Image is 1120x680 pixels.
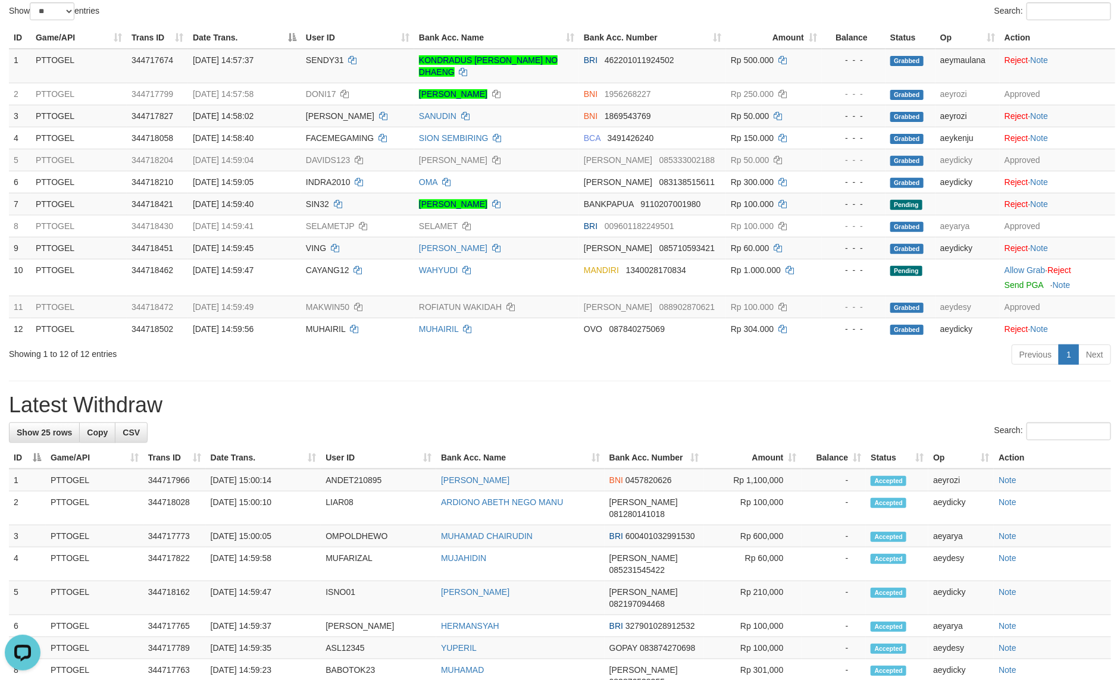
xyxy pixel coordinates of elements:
span: Rp 250.000 [731,89,774,99]
a: Note [1053,280,1071,290]
td: aeyrozi [928,469,994,491]
td: PTTOGEL [46,615,143,637]
span: Pending [890,200,922,210]
span: Copy 009601182249501 to clipboard [605,221,674,231]
div: - - - [827,110,881,122]
span: [DATE] 14:57:37 [193,55,254,65]
th: Status: activate to sort column ascending [866,447,928,469]
span: [PERSON_NAME] [306,111,374,121]
span: 344718421 [132,199,173,209]
span: VING [306,243,326,253]
span: BANKPAPUA [584,199,634,209]
td: - [802,469,866,491]
a: [PERSON_NAME] [419,243,487,253]
td: 8 [9,215,31,237]
span: [PERSON_NAME] [609,587,678,597]
a: Note [999,553,1016,563]
th: Date Trans.: activate to sort column ascending [206,447,321,469]
span: Grabbed [890,156,924,166]
td: PTTOGEL [31,171,127,193]
div: - - - [827,264,881,276]
td: 344717773 [143,525,206,547]
span: SELAMETJP [306,221,354,231]
span: [DATE] 14:58:02 [193,111,254,121]
span: Rp 100.000 [731,302,774,312]
a: CSV [115,422,148,443]
span: MANDIRI [584,265,619,275]
a: YUPERIL [441,643,477,653]
span: Grabbed [890,178,924,188]
td: PTTOGEL [31,215,127,237]
span: [PERSON_NAME] [584,302,652,312]
td: PTTOGEL [31,105,127,127]
a: MUHAIRIL [419,324,458,334]
span: Copy 085710593421 to clipboard [659,243,715,253]
span: · [1005,265,1047,275]
td: PTTOGEL [31,296,127,318]
td: aeydicky [936,237,1000,259]
td: OMPOLDHEWO [321,525,436,547]
label: Search: [994,2,1111,20]
span: Grabbed [890,112,924,122]
span: [DATE] 14:57:58 [193,89,254,99]
a: Reject [1005,55,1028,65]
a: Note [1031,243,1049,253]
td: · [1000,237,1115,259]
td: PTTOGEL [31,127,127,149]
span: CAYANG12 [306,265,349,275]
td: 12 [9,318,31,340]
div: - - - [827,176,881,188]
span: Copy 083138515611 to clipboard [659,177,715,187]
td: ISNO01 [321,581,436,615]
a: [PERSON_NAME] [419,199,487,209]
td: [DATE] 14:59:58 [206,547,321,581]
span: Copy 600401032991530 to clipboard [625,531,695,541]
td: 3 [9,105,31,127]
span: INDRA2010 [306,177,351,187]
td: 5 [9,581,46,615]
th: Amount: activate to sort column ascending [726,27,822,49]
a: MUJAHIDIN [441,553,486,563]
td: 1 [9,469,46,491]
span: Rp 100.000 [731,221,774,231]
a: [PERSON_NAME] [419,89,487,99]
span: SENDY31 [306,55,344,65]
span: Copy 085333002188 to clipboard [659,155,715,165]
span: [PERSON_NAME] [609,497,678,507]
td: aeyarya [928,525,994,547]
span: Grabbed [890,325,924,335]
td: Approved [1000,83,1115,105]
span: Copy 082197094468 to clipboard [609,599,665,609]
span: Copy 462201011924502 to clipboard [605,55,674,65]
th: Status [886,27,936,49]
div: - - - [827,132,881,144]
th: Date Trans.: activate to sort column descending [188,27,301,49]
span: Show 25 rows [17,428,72,437]
span: Accepted [871,622,906,632]
input: Search: [1027,2,1111,20]
a: Note [1031,111,1049,121]
span: 344718058 [132,133,173,143]
span: Rp 1.000.000 [731,265,781,275]
td: [DATE] 14:59:35 [206,637,321,659]
span: [DATE] 14:59:47 [193,265,254,275]
td: 1 [9,49,31,83]
span: Grabbed [890,56,924,66]
span: [PERSON_NAME] [584,155,652,165]
div: - - - [827,54,881,66]
span: 344717827 [132,111,173,121]
td: Rp 100,000 [704,491,802,525]
td: ANDET210895 [321,469,436,491]
a: Reject [1005,324,1028,334]
td: aeyarya [928,615,994,637]
a: [PERSON_NAME] [441,587,509,597]
td: PTTOGEL [31,193,127,215]
span: Grabbed [890,244,924,254]
span: 344718502 [132,324,173,334]
span: 344718451 [132,243,173,253]
a: Note [999,475,1016,485]
span: Pending [890,266,922,276]
span: [DATE] 14:58:40 [193,133,254,143]
td: [PERSON_NAME] [321,615,436,637]
a: Note [1031,324,1049,334]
